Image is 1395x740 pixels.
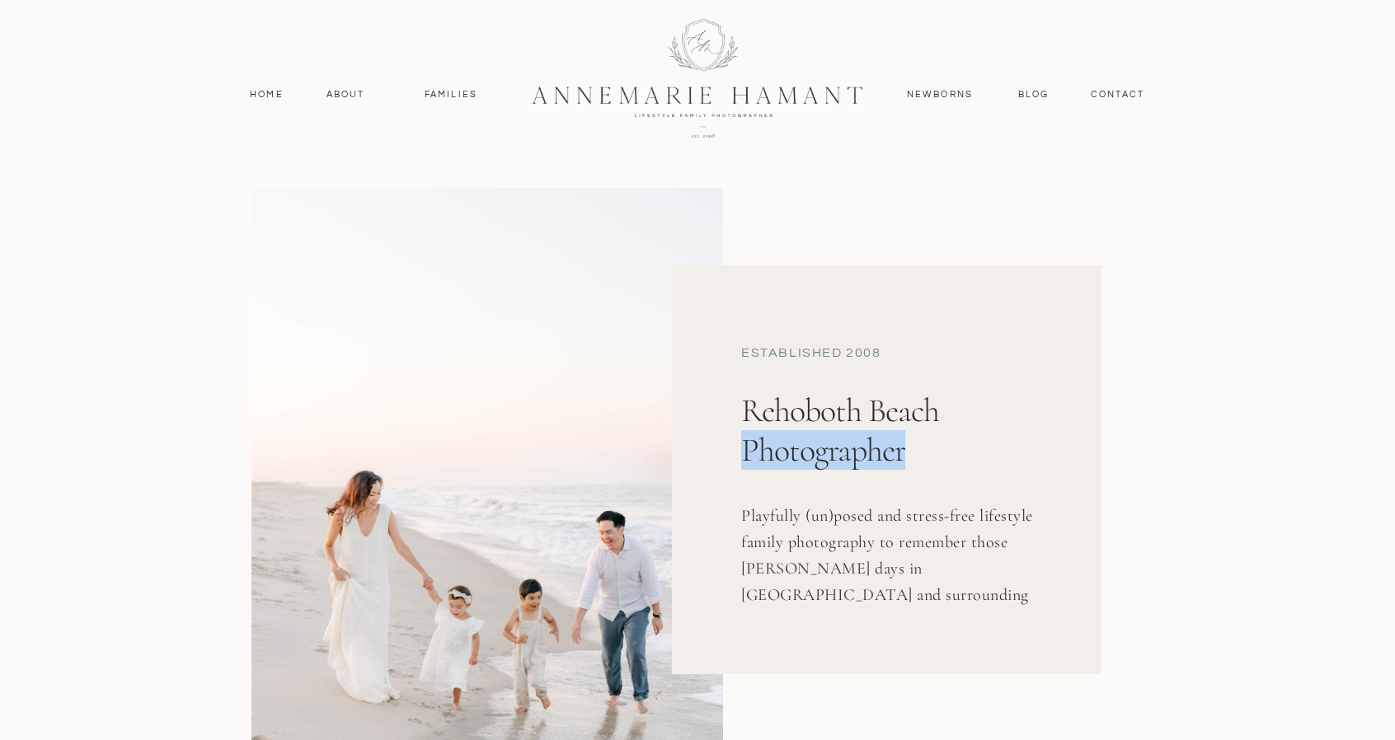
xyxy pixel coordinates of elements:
a: Newborns [900,87,979,102]
a: Families [414,87,488,102]
a: About [322,87,369,102]
h3: Playfully (un)posed and stress-free lifestyle family photography to remember those [PERSON_NAME] ... [741,503,1052,613]
a: Blog [1014,87,1053,102]
h1: Rehoboth Beach Photographer [741,391,1068,533]
a: Home [242,87,291,102]
a: contact [1082,87,1153,102]
div: established 2008 [741,344,1076,366]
